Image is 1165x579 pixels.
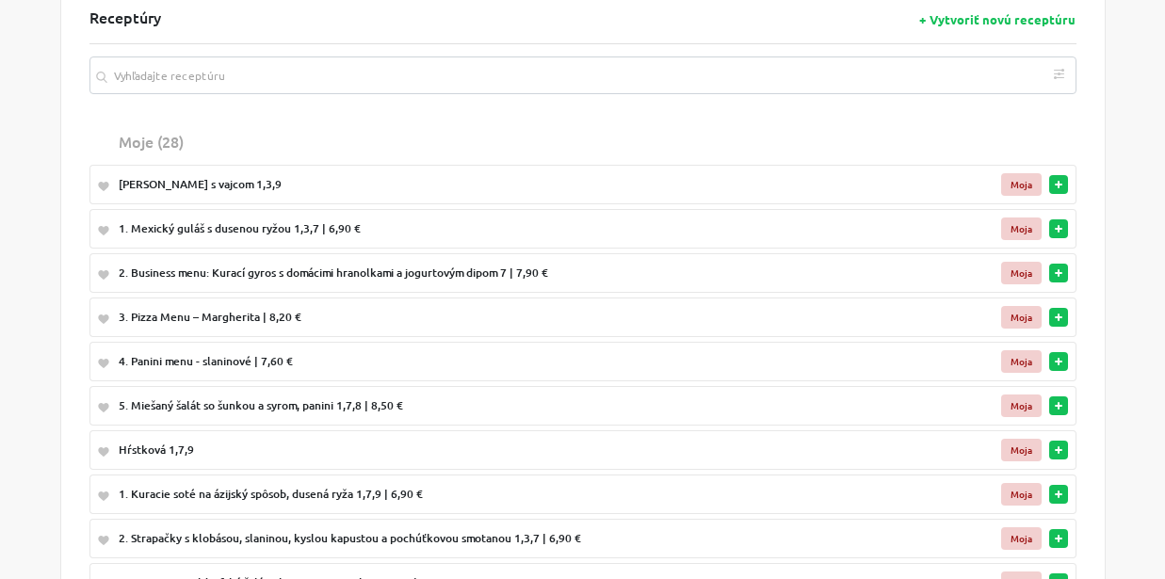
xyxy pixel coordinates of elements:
[119,353,893,370] div: 4. Panini menu - slaninové | 7,60 €
[1001,439,1042,461] div: Moja
[119,397,893,414] div: 5. Miešaný šalát so šunkou a syrom, panini 1,7,8 | 8,50 €
[1001,306,1042,329] div: Moja
[89,122,112,160] th: Liked
[1001,350,1042,373] div: Moja
[900,122,1048,160] th: Owned
[119,265,893,281] div: 2. Business menu: Kurací gyros s domácimi hranolkami a jogurtovým dipom 7 | 7,90 €
[1001,394,1042,417] div: Moja
[1001,483,1042,506] div: Moja
[119,530,893,547] div: 2. Strapačky s klobásou, slaninou, kyslou kapustou a pochúťkovou smotanou 1,3,7 | 6,90 €
[1001,527,1042,550] div: Moja
[89,56,1076,94] input: Vyhľadajte receptúru
[1049,122,1076,160] th: Actions
[918,11,1076,27] button: + Vytvoriť novú receptúru
[119,220,893,237] div: 1. Mexický guláš s dusenou ryžou 1,3,7 | 6,90 €
[1046,62,1071,87] button: Filter receptúr
[119,486,893,503] div: 1. Kuracie soté na ázijský spôsob, dusená ryža 1,7,9 | 6,90 €
[89,8,1076,44] div: Receptúry
[1001,173,1042,196] div: Moja
[1001,217,1042,240] div: Moja
[119,309,893,326] div: 3. Pizza Menu – Margherita | 8,20 €
[1001,262,1042,284] div: Moja
[119,442,893,458] div: Hŕstková 1,7,9
[119,176,893,193] div: [PERSON_NAME] s vajcom 1,3,9
[111,122,900,160] th: Moje (28)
